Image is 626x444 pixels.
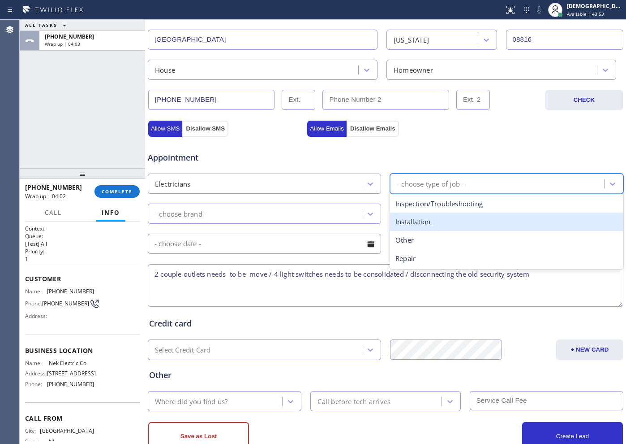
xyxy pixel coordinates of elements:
[47,370,96,377] span: [STREET_ADDRESS]
[567,2,623,10] div: [DEMOGRAPHIC_DATA][PERSON_NAME]
[40,427,94,434] span: [GEOGRAPHIC_DATA]
[545,90,623,110] button: CHECK
[25,414,140,422] span: Call From
[25,360,49,366] span: Name:
[322,90,449,110] input: Phone Number 2
[394,65,433,75] div: Homeowner
[25,427,40,434] span: City:
[25,381,47,387] span: Phone:
[155,65,175,75] div: House
[25,192,66,200] span: Wrap up | 04:02
[47,288,94,295] span: [PHONE_NUMBER]
[25,370,47,377] span: Address:
[397,178,464,189] div: - choose type of job -
[155,345,211,355] div: Select Credit Card
[347,121,399,137] button: Disallow Emails
[155,209,206,219] div: - choose brand -
[25,288,47,295] span: Name:
[282,90,315,110] input: Ext.
[25,248,140,255] h2: Priority:
[45,209,62,217] span: Call
[102,209,120,217] span: Info
[20,20,75,30] button: ALL TASKS
[148,30,377,50] input: City
[533,4,545,16] button: Mute
[149,318,622,330] div: Credit card
[456,90,490,110] input: Ext. 2
[25,232,140,240] h2: Queue:
[390,195,623,213] div: Inspection/Troubleshooting
[47,381,94,387] span: [PHONE_NUMBER]
[506,30,624,50] input: ZIP
[317,396,390,406] div: Call before tech arrives
[149,369,622,381] div: Other
[25,225,140,232] h1: Context
[155,396,227,406] div: Where did you find us?
[390,249,623,268] div: Repair
[390,213,623,231] div: Installation_
[39,204,67,222] button: Call
[25,240,140,248] p: [Test] All
[148,90,274,110] input: Phone Number
[49,360,94,366] span: Nek Electric Co
[45,41,80,47] span: Wrap up | 04:03
[182,121,228,137] button: Disallow SMS
[556,340,623,360] button: + NEW CARD
[25,274,140,283] span: Customer
[96,204,125,222] button: Info
[25,22,57,28] span: ALL TASKS
[94,185,140,198] button: COMPLETE
[148,121,182,137] button: Allow SMS
[25,346,140,355] span: Business location
[25,255,140,263] p: 1
[148,264,623,307] textarea: 2 couple outlets needs to be move / 4 light switches needs to be consolidated / disconnecting the...
[102,188,133,195] span: COMPLETE
[470,391,623,410] input: Service Call Fee
[394,35,429,45] div: [US_STATE]
[25,183,82,192] span: [PHONE_NUMBER]
[148,152,305,164] span: Appointment
[390,231,623,249] div: Other
[567,11,604,17] span: Available | 43:53
[155,178,190,189] div: Electricians
[42,300,89,307] span: [PHONE_NUMBER]
[25,300,42,307] span: Phone:
[307,121,347,137] button: Allow Emails
[25,313,49,319] span: Address:
[45,33,94,40] span: [PHONE_NUMBER]
[148,234,381,254] input: - choose date -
